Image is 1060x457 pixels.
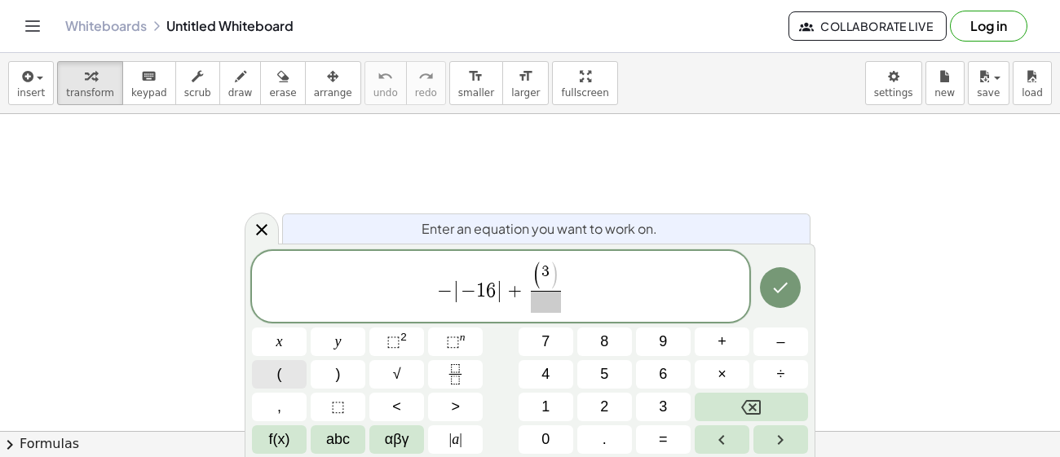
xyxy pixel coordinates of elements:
span: 7 [541,331,550,353]
span: 6 [486,281,496,301]
span: − [461,281,476,301]
span: transform [66,87,114,99]
button: Divide [753,360,808,389]
button: transform [57,61,123,105]
span: Enter an equation you want to work on. [422,219,657,239]
button: 7 [519,327,573,356]
button: Functions [252,425,307,454]
span: | [449,431,453,447]
button: Square root [369,360,424,389]
span: ⬚ [386,333,400,349]
span: + [504,281,528,301]
span: 3 [659,396,667,418]
button: Fraction [428,360,483,389]
button: Minus [753,327,808,356]
button: 4 [519,360,573,389]
span: ( [277,363,282,385]
span: ÷ [777,363,785,385]
span: ) [550,261,559,291]
span: smaller [458,87,494,99]
button: Squared [369,327,424,356]
button: 3 [636,393,691,421]
a: Whiteboards [65,18,147,34]
span: × [718,363,727,385]
button: Placeholder [311,393,365,421]
span: + [718,331,727,353]
button: insert [8,61,54,105]
span: 1 [541,396,550,418]
button: Toggle navigation [20,13,46,39]
button: 1 [519,393,573,421]
span: 2 [600,396,608,418]
button: erase [260,61,305,105]
button: load [1013,61,1052,105]
button: . [577,425,632,454]
button: Equals [636,425,691,454]
span: a [449,428,462,450]
span: | [459,431,462,447]
span: y [335,331,342,353]
i: keyboard [141,67,157,86]
button: y [311,327,365,356]
span: ( [532,261,541,291]
span: 4 [541,363,550,385]
button: fullscreen [552,61,617,105]
span: 9 [659,331,667,353]
span: > [451,396,460,418]
span: undo [373,87,398,99]
span: redo [415,87,437,99]
span: keypad [131,87,167,99]
button: Alphabet [311,425,365,454]
button: 9 [636,327,691,356]
button: Backspace [695,393,808,421]
span: √ [393,363,401,385]
button: Plus [695,327,749,356]
span: abc [326,428,350,450]
button: undoundo [364,61,407,105]
span: Collaborate Live [802,19,933,33]
span: scrub [184,87,211,99]
button: Less than [369,393,424,421]
i: undo [378,67,393,86]
span: 6 [659,363,667,385]
button: save [968,61,1009,105]
span: − [437,281,453,301]
button: Absolute value [428,425,483,454]
button: x [252,327,307,356]
button: Superscript [428,327,483,356]
button: Done [760,267,801,308]
i: format_size [518,67,533,86]
button: keyboardkeypad [122,61,176,105]
button: 8 [577,327,632,356]
button: Greek alphabet [369,425,424,454]
button: settings [865,61,922,105]
button: Times [695,360,749,389]
span: – [776,331,784,353]
button: arrange [305,61,361,105]
button: format_sizelarger [502,61,549,105]
span: x [276,331,283,353]
button: ) [311,360,365,389]
button: ( [252,360,307,389]
button: redoredo [406,61,446,105]
span: 1 [476,281,486,301]
span: 0 [541,428,550,450]
button: Left arrow [695,425,749,454]
span: < [392,396,401,418]
span: ) [336,363,341,385]
span: larger [511,87,540,99]
span: | [453,279,461,303]
button: 6 [636,360,691,389]
span: . [603,428,607,450]
span: , [277,396,281,418]
span: = [659,428,668,450]
button: Collaborate Live [788,11,947,41]
button: Right arrow [753,425,808,454]
button: Greater than [428,393,483,421]
button: scrub [175,61,220,105]
sup: 2 [400,331,407,343]
span: ⬚ [446,333,460,349]
span: 5 [600,363,608,385]
sup: n [460,331,466,343]
span: load [1022,87,1043,99]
